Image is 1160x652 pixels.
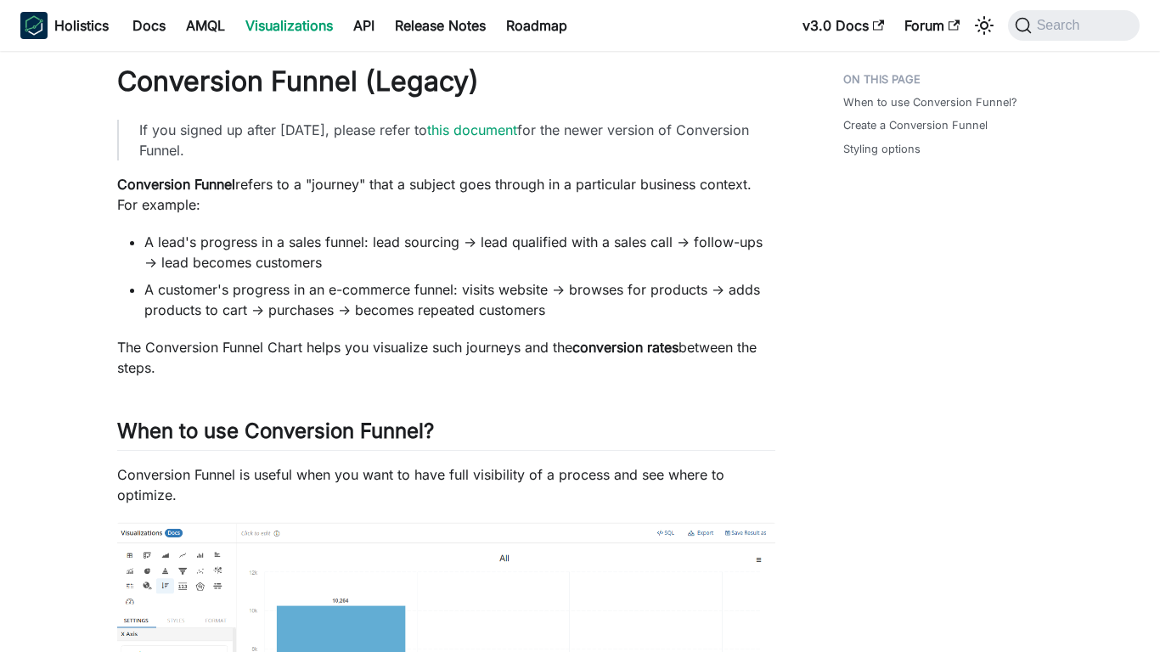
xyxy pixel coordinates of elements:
li: A lead's progress in a sales funnel: lead sourcing → lead qualified with a sales call → follow-up... [144,232,775,273]
a: Styling options [843,141,921,157]
a: this document [427,121,517,138]
button: Search (Command+K) [1008,10,1140,41]
a: Roadmap [496,12,577,39]
p: The Conversion Funnel Chart helps you visualize such journeys and the between the steps. [117,337,775,378]
h1: Conversion Funnel (Legacy) [117,65,775,98]
p: Conversion Funnel is useful when you want to have full visibility of a process and see where to o... [117,464,775,505]
a: v3.0 Docs [792,12,894,39]
button: Switch between dark and light mode (currently system mode) [971,12,998,39]
a: API [343,12,385,39]
a: Release Notes [385,12,496,39]
a: AMQL [176,12,235,39]
p: refers to a "journey" that a subject goes through in a particular business context. For example: [117,174,775,215]
a: HolisticsHolisticsHolistics [20,12,109,39]
p: If you signed up after [DATE], please refer to for the newer version of Conversion Funnel. [139,120,755,160]
span: Search [1032,18,1090,33]
a: Docs [122,12,176,39]
h2: When to use Conversion Funnel? [117,419,775,451]
img: Holistics [20,12,48,39]
a: Visualizations [235,12,343,39]
a: Create a Conversion Funnel [843,117,988,133]
strong: conversion rates [572,339,679,356]
a: When to use Conversion Funnel? [843,94,1017,110]
a: Forum [894,12,970,39]
b: Holistics [54,15,109,36]
strong: Conversion Funnel [117,176,235,193]
li: A customer's progress in an e-commerce funnel: visits website → browses for products → adds produ... [144,279,775,320]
